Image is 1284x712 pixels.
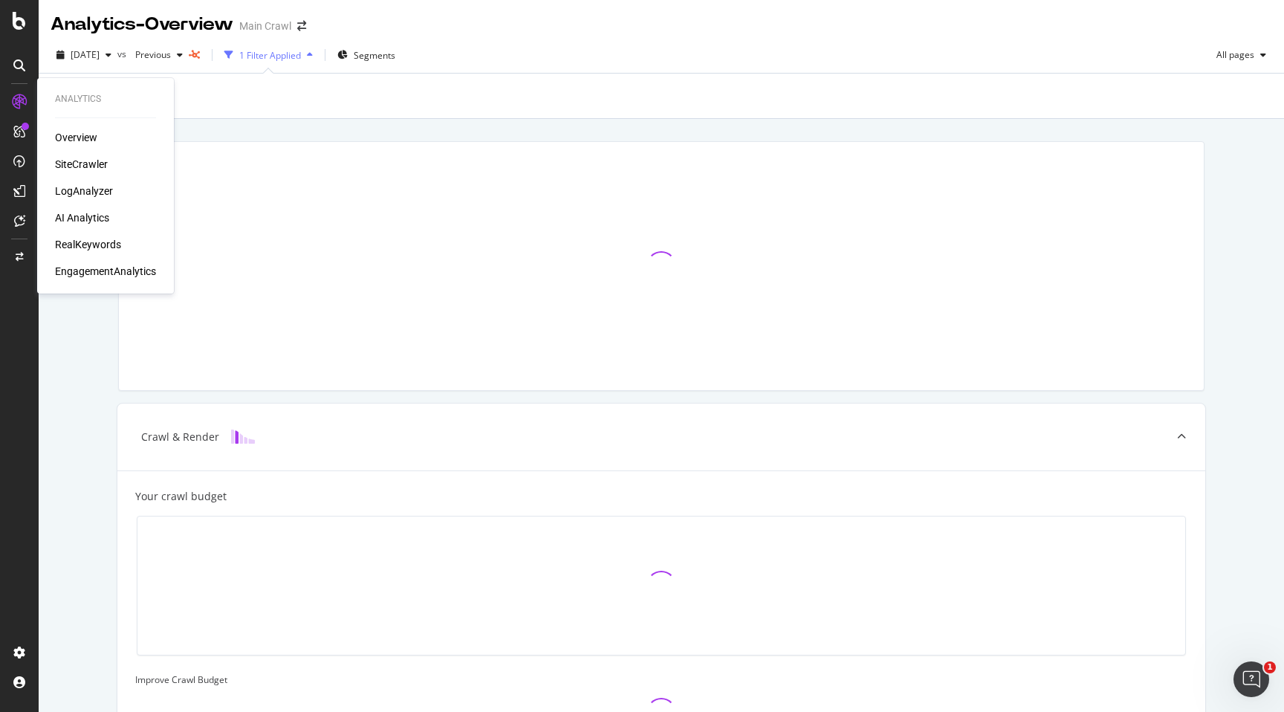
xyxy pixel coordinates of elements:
[55,184,113,198] a: LogAnalyzer
[1233,661,1269,697] iframe: Intercom live chat
[129,43,189,67] button: Previous
[135,673,1187,686] div: Improve Crawl Budget
[141,430,219,444] div: Crawl & Render
[218,43,319,67] button: 1 Filter Applied
[117,48,129,60] span: vs
[297,21,306,31] div: arrow-right-arrow-left
[55,237,121,252] a: RealKeywords
[231,430,255,444] img: block-icon
[1210,48,1254,61] span: All pages
[331,43,401,67] button: Segments
[1264,661,1276,673] span: 1
[1210,43,1272,67] button: All pages
[239,19,291,33] div: Main Crawl
[129,48,171,61] span: Previous
[55,210,109,225] a: AI Analytics
[239,49,301,62] div: 1 Filter Applied
[55,130,97,145] a: Overview
[55,93,156,106] div: Analytics
[55,264,156,279] a: EngagementAnalytics
[51,12,233,37] div: Analytics - Overview
[51,43,117,67] button: [DATE]
[354,49,395,62] span: Segments
[71,48,100,61] span: 2025 Oct. 6th
[55,157,108,172] a: SiteCrawler
[135,489,227,504] div: Your crawl budget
